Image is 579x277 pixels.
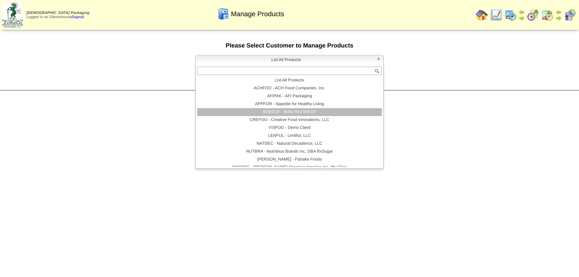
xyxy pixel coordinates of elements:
li: PASORG - [PERSON_NAME] Organics America Inc. dba Elari [197,164,382,171]
span: Manage Products [231,10,284,18]
img: calendarprod.gif [504,9,516,21]
li: APPFOR - Appetite for Healthy Living [197,100,382,108]
li: YISFOO - Demo Client [197,124,382,132]
img: arrowright.gif [556,15,562,21]
span: Logged in as Gfwarehouse [26,11,89,19]
li: CREFOO - Creative Food Innovations, LLC [197,116,382,124]
li: ACHFOO - ACH Food Companies, Inc. [197,84,382,92]
span: [DEMOGRAPHIC_DATA] Packaging [26,11,89,15]
li: LENFUL - Lentiful, LLC [197,132,382,140]
li: BOBSGF - Bobs Red Mill GF [197,108,382,116]
img: home.gif [476,9,488,21]
img: calendarcustomer.gif [564,9,576,21]
img: arrowleft.gif [519,9,525,15]
li: List All Products [197,77,382,84]
img: zoroco-logo-small.webp [2,2,23,28]
img: cabinet.gif [218,8,230,20]
li: [PERSON_NAME] - Partake Foods [197,156,382,164]
span: Please Select Customer to Manage Products [226,43,354,49]
li: NATDEC - Natural Decadence, LLC [197,140,382,148]
img: line_graph.gif [490,9,502,21]
img: calendarinout.gif [541,9,553,21]
img: arrowleft.gif [556,9,562,15]
li: AFIPAK - AFI Packaging [197,92,382,100]
a: (logout) [72,15,84,19]
span: List All Products [199,55,374,64]
img: arrowright.gif [519,15,525,21]
li: NUTBRA - Nutrishus Brands Inc, DBA RxSugar [197,148,382,156]
img: calendarblend.gif [527,9,539,21]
